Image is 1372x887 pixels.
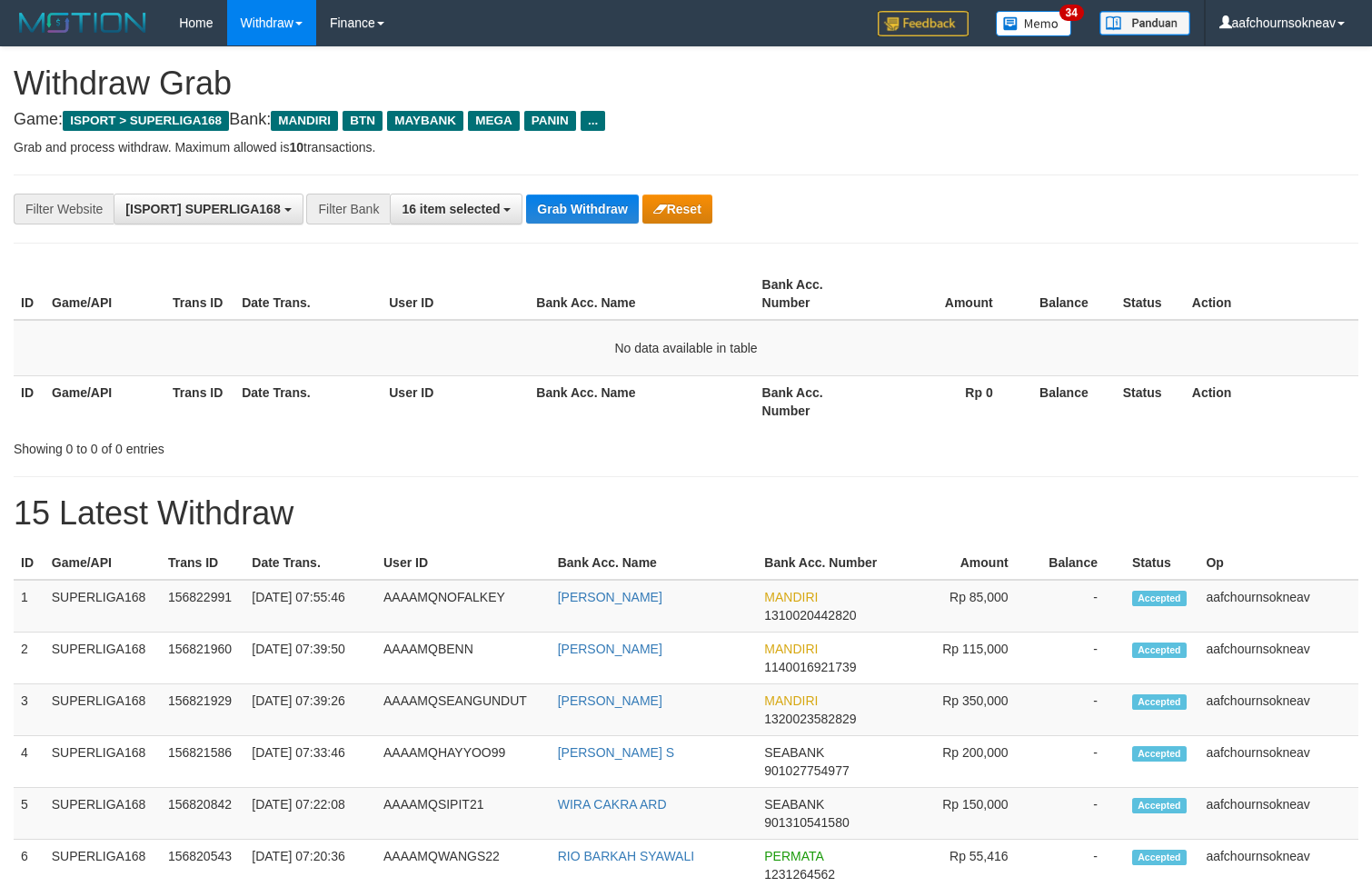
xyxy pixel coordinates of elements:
td: aafchournsokneav [1198,788,1358,840]
a: [PERSON_NAME] [558,642,662,656]
td: - [1036,736,1125,788]
button: Reset [642,194,712,224]
th: Game/API [45,546,161,580]
td: Rp 200,000 [904,736,1036,788]
span: MANDIRI [764,642,818,656]
td: - [1036,788,1125,840]
td: AAAAMQNOFALKEY [376,580,551,633]
p: Grab and process withdraw. Maximum allowed is transactions. [14,138,1358,156]
td: 1 [14,580,45,633]
td: SUPERLIGA168 [45,633,161,684]
span: Accepted [1132,694,1187,710]
img: MOTION_logo.png [14,9,152,36]
span: SEABANK [764,797,824,812]
td: - [1036,580,1125,633]
span: MEGA [468,111,520,131]
td: Rp 350,000 [904,684,1036,736]
td: [DATE] 07:39:26 [244,684,376,736]
th: Rp 0 [876,375,1020,427]
td: Rp 115,000 [904,633,1036,684]
th: ID [14,546,45,580]
span: ISPORT > SUPERLIGA168 [63,111,229,131]
div: Filter Bank [306,194,390,224]
td: AAAAMQSEANGUNDUT [376,684,551,736]
th: ID [14,375,45,427]
span: Accepted [1132,746,1187,762]
h1: 15 Latest Withdraw [14,495,1358,532]
span: 34 [1059,5,1084,21]
span: Copy 1140016921739 to clipboard [764,660,856,674]
th: Trans ID [161,546,244,580]
a: [PERSON_NAME] S [558,745,674,760]
img: Feedback.jpg [878,11,969,36]
td: AAAAMQHAYYOO99 [376,736,551,788]
td: SUPERLIGA168 [45,580,161,633]
th: Balance [1020,375,1116,427]
td: 4 [14,736,45,788]
button: [ISPORT] SUPERLIGA168 [114,194,303,224]
td: No data available in table [14,320,1358,376]
span: Accepted [1132,798,1187,813]
th: Status [1116,375,1185,427]
th: Bank Acc. Number [757,546,904,580]
th: Balance [1036,546,1125,580]
th: User ID [376,546,551,580]
th: ID [14,268,45,320]
th: Bank Acc. Name [529,375,754,427]
td: - [1036,633,1125,684]
td: [DATE] 07:55:46 [244,580,376,633]
th: Action [1185,375,1358,427]
img: panduan.png [1099,11,1190,35]
th: Balance [1020,268,1116,320]
td: 156820842 [161,788,244,840]
span: Accepted [1132,643,1187,658]
th: Amount [876,268,1020,320]
th: User ID [382,268,529,320]
th: Status [1116,268,1185,320]
span: Accepted [1132,850,1187,865]
th: User ID [382,375,529,427]
td: 3 [14,684,45,736]
th: Bank Acc. Number [755,268,876,320]
a: [PERSON_NAME] [558,693,662,708]
a: WIRA CAKRA ARD [558,797,667,812]
span: [ISPORT] SUPERLIGA168 [125,202,280,216]
span: Accepted [1132,591,1187,606]
span: PERMATA [764,849,823,863]
td: AAAAMQSIPIT21 [376,788,551,840]
td: 156821586 [161,736,244,788]
div: Filter Website [14,194,114,224]
td: - [1036,684,1125,736]
th: Date Trans. [234,375,382,427]
span: BTN [343,111,383,131]
td: [DATE] 07:39:50 [244,633,376,684]
td: aafchournsokneav [1198,633,1358,684]
th: Status [1125,546,1198,580]
th: Date Trans. [234,268,382,320]
td: 2 [14,633,45,684]
a: [PERSON_NAME] [558,590,662,604]
th: Bank Acc. Number [755,375,876,427]
th: Action [1185,268,1358,320]
th: Trans ID [165,375,234,427]
span: MANDIRI [764,590,818,604]
td: SUPERLIGA168 [45,684,161,736]
span: PANIN [524,111,576,131]
span: MAYBANK [387,111,463,131]
img: Button%20Memo.svg [996,11,1072,36]
a: RIO BARKAH SYAWALI [558,849,694,863]
span: 16 item selected [402,202,500,216]
span: Copy 1310020442820 to clipboard [764,608,856,623]
th: Op [1198,546,1358,580]
span: Copy 901027754977 to clipboard [764,763,849,778]
span: SEABANK [764,745,824,760]
button: 16 item selected [390,194,522,224]
span: ... [581,111,605,131]
span: Copy 901310541580 to clipboard [764,815,849,830]
td: 156821960 [161,633,244,684]
td: 156822991 [161,580,244,633]
th: Game/API [45,268,165,320]
span: Copy 1320023582829 to clipboard [764,712,856,726]
th: Game/API [45,375,165,427]
td: SUPERLIGA168 [45,736,161,788]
